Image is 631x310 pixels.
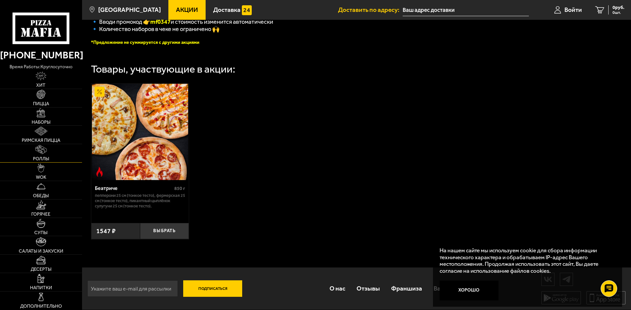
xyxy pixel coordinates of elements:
[440,247,612,274] p: На нашем сайте мы используем cookie для сбора информации технического характера и обрабатываем IP...
[95,193,186,209] p: Пепперони 25 см (тонкое тесто), Фермерская 25 см (тонкое тесто), Пикантный цыплёнок сулугуни 25 с...
[428,278,467,299] a: Вакансии
[95,167,104,177] img: Острое блюдо
[34,231,47,235] span: Супы
[91,25,219,33] span: 🔹 Количество наборов в чеке не ограничено 🙌
[613,5,624,10] span: 0 руб.
[176,7,198,13] span: Акции
[87,280,178,297] input: Укажите ваш e-mail для рассылки
[36,175,46,180] span: WOK
[242,5,252,15] img: 15daf4d41897b9f0e9f617042186c801.svg
[33,102,49,106] span: Пицца
[140,223,189,239] button: Выбрать
[564,7,582,13] span: Войти
[351,278,386,299] a: Отзывы
[91,84,189,180] a: АкционныйОстрое блюдоБеатриче
[324,278,351,299] a: О нас
[91,18,273,25] span: 🔹 Вводи промокод 👉 и стоимость изменится автоматически
[183,280,243,297] button: Подписаться
[96,227,116,235] span: 1547 ₽
[338,7,403,13] span: Доставить по адресу:
[98,7,161,13] span: [GEOGRAPHIC_DATA]
[95,87,104,97] img: Акционный
[36,83,45,88] span: Хит
[213,7,241,13] span: Доставка
[22,138,60,143] span: Римская пицца
[31,212,50,217] span: Горячее
[33,194,49,198] span: Обеды
[91,64,235,75] div: Товары, участвующие в акции:
[30,286,52,290] span: Напитки
[33,157,49,161] span: Роллы
[386,278,428,299] a: Франшиза
[92,84,188,180] img: Беатриче
[31,267,51,272] span: Десерты
[95,185,173,191] div: Беатриче
[19,249,63,254] span: Салаты и закуски
[613,11,624,15] span: 0 шт.
[91,40,199,45] font: *Предложение не суммируется с другими акциями
[20,304,62,309] span: Дополнительно
[150,18,171,25] b: mf0347
[403,4,529,16] input: Ваш адрес доставки
[440,281,499,300] button: Хорошо
[32,120,50,125] span: Наборы
[174,186,185,191] span: 850 г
